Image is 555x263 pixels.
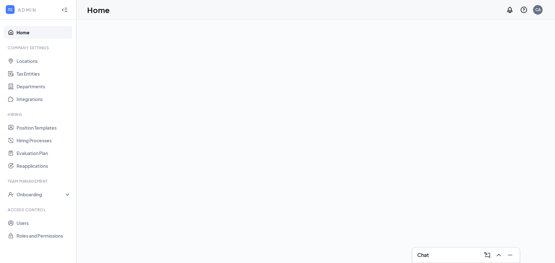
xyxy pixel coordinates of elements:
a: Evaluation Plan [17,147,71,159]
a: Users [17,217,71,229]
a: Integrations [17,93,71,105]
svg: Minimize [506,251,514,259]
h1: Home [87,4,110,15]
a: Departments [17,80,71,93]
div: ADMIN [18,7,56,13]
div: CA [535,7,541,12]
svg: ChevronUp [495,251,503,259]
div: Company Settings [8,45,70,51]
svg: WorkstreamLogo [7,6,13,13]
a: Locations [17,55,71,67]
a: Roles and Permissions [17,229,71,242]
svg: Notifications [506,6,514,14]
div: Onboarding [17,191,71,198]
a: Position Templates [17,121,71,134]
button: ChevronUp [493,250,503,260]
h3: Chat [417,252,429,259]
svg: ComposeMessage [483,251,491,259]
div: Hiring [8,112,70,117]
svg: Collapse [61,7,68,13]
div: Team Management [8,179,70,184]
a: Tax Entities [17,67,71,80]
a: Home [17,26,71,39]
button: Minimize [504,250,515,260]
button: ComposeMessage [482,250,492,260]
div: Access control [8,207,70,212]
a: Hiring Processes [17,134,71,147]
svg: UserCheck [8,191,14,198]
a: Reapplications [17,159,71,172]
svg: QuestionInfo [520,6,528,14]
